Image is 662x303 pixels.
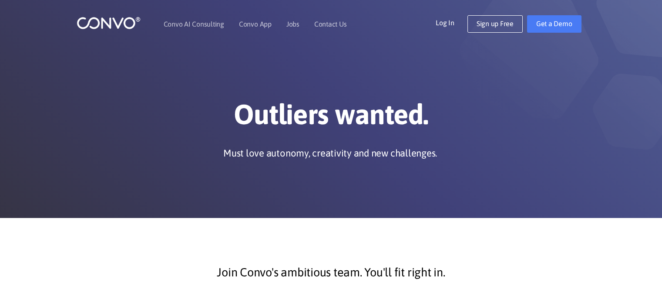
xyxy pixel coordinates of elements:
[77,16,141,30] img: logo_1.png
[164,20,224,27] a: Convo AI Consulting
[527,15,581,33] a: Get a Demo
[96,262,566,283] p: Join Convo's ambitious team. You'll fit right in.
[314,20,347,27] a: Contact Us
[90,98,573,138] h1: Outliers wanted.
[239,20,272,27] a: Convo App
[436,15,467,29] a: Log In
[467,15,523,33] a: Sign up Free
[286,20,299,27] a: Jobs
[223,146,437,160] p: Must love autonomy, creativity and new challenges.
